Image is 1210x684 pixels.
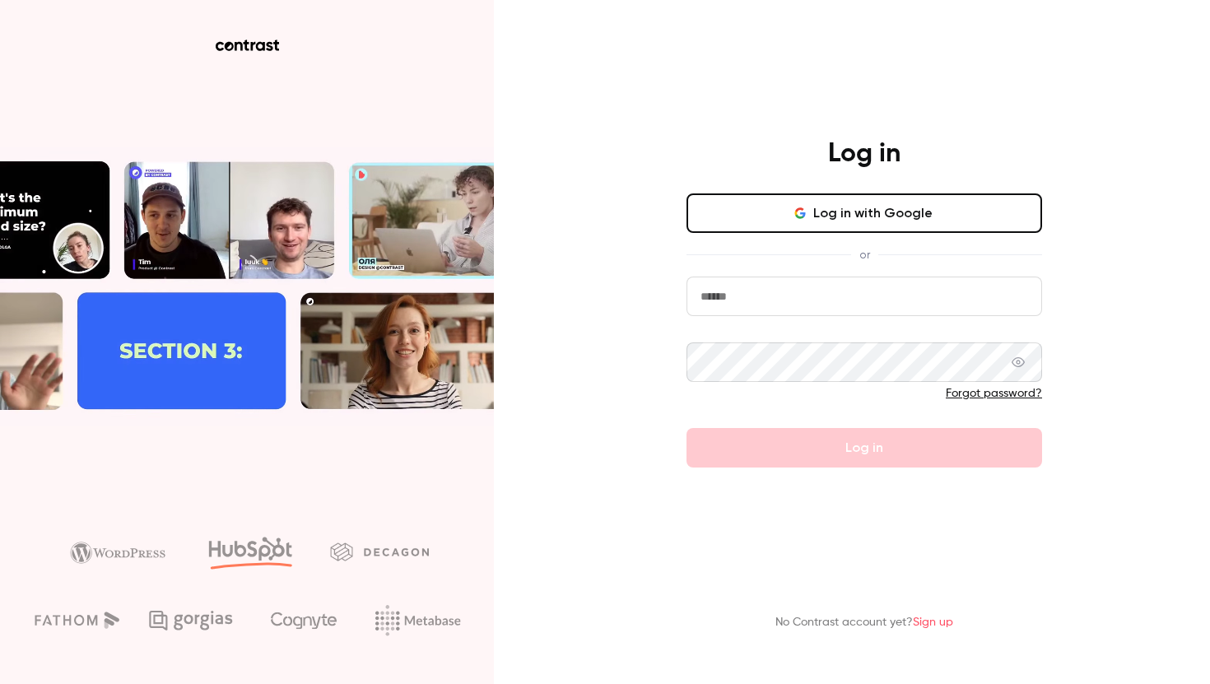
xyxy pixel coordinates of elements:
h4: Log in [828,137,901,170]
a: Forgot password? [946,388,1042,399]
a: Sign up [913,617,953,628]
span: or [851,246,878,263]
img: decagon [330,542,429,561]
p: No Contrast account yet? [775,614,953,631]
button: Log in with Google [686,193,1042,233]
